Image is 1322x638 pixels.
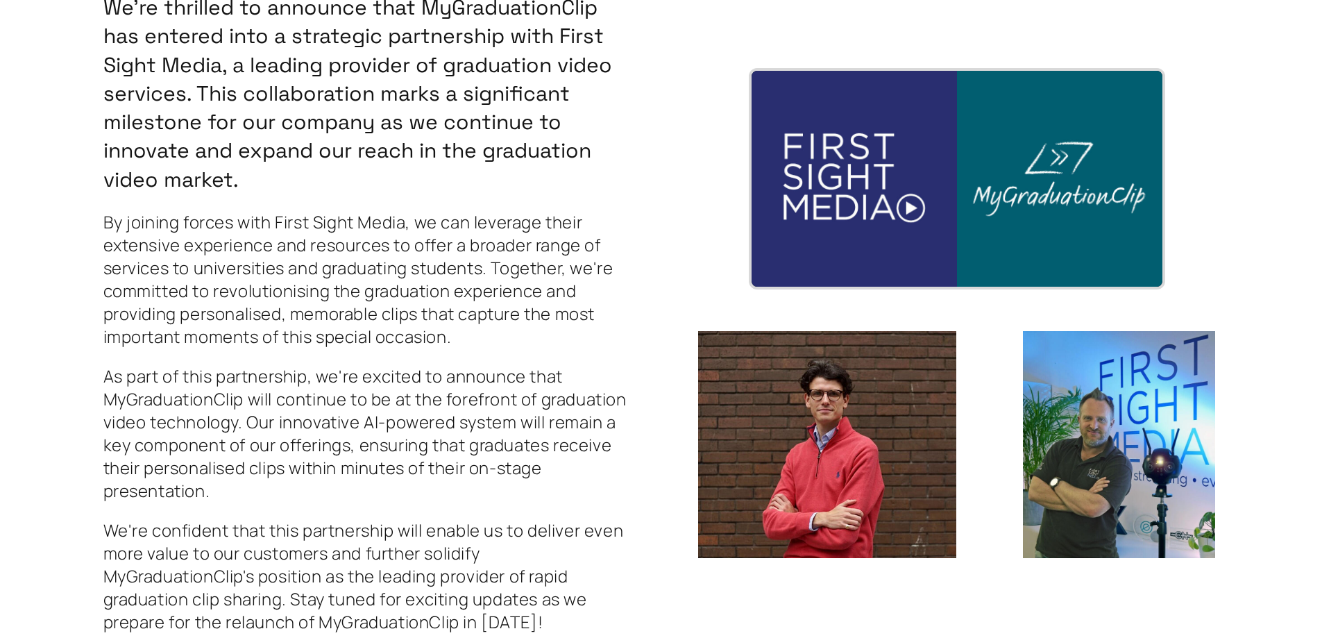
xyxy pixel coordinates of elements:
[103,210,629,348] span: By joining forces with First Sight Media, we can leverage their extensive experience and resource...
[1023,331,1215,558] img: Richard Belcher, MD First Sight Media
[698,331,957,558] img: Matthew Hoare, Founder of MGC
[103,364,629,502] span: As part of this partnership, we're excited to announce that MyGraduationClip will continue to be ...
[103,519,629,633] span: We're confident that this partnership will enable us to deliver even more value to our customers ...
